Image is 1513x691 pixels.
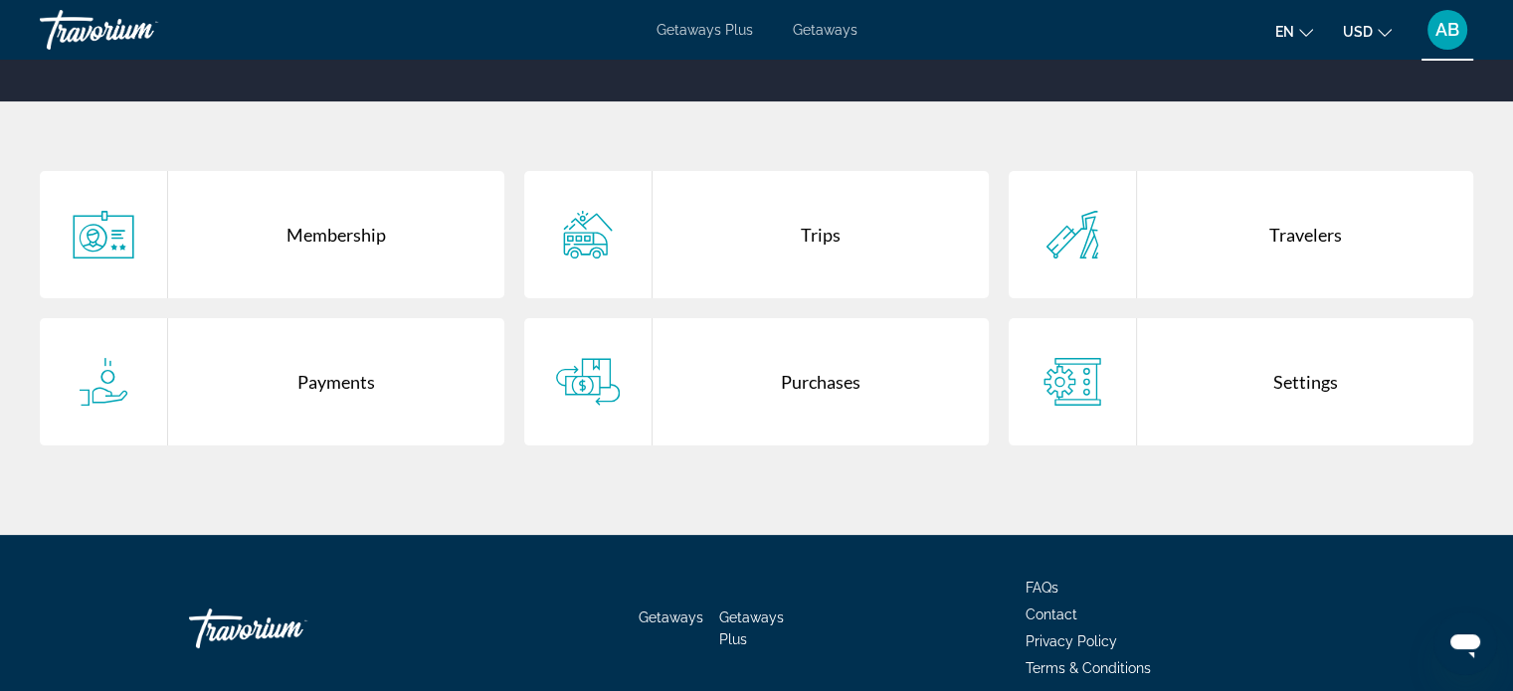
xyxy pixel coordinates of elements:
[1433,611,1497,675] iframe: Button to launch messaging window
[653,171,989,298] div: Trips
[1421,9,1473,51] button: User Menu
[1009,318,1473,445] a: Settings
[1026,580,1058,596] a: FAQs
[1343,17,1392,46] button: Change currency
[1009,171,1473,298] a: Travelers
[168,318,504,445] div: Payments
[1026,606,1077,622] a: Contact
[1137,318,1473,445] div: Settings
[524,171,989,298] a: Trips
[168,171,504,298] div: Membership
[40,318,504,445] a: Payments
[657,22,753,38] a: Getaways Plus
[1275,17,1313,46] button: Change language
[639,609,703,625] a: Getaways
[40,4,239,56] a: Travorium
[719,609,784,647] a: Getaways Plus
[189,599,388,658] a: Travorium
[1435,20,1459,40] span: AB
[1137,171,1473,298] div: Travelers
[1026,660,1151,676] a: Terms & Conditions
[1275,24,1294,40] span: en
[653,318,989,445] div: Purchases
[793,22,857,38] a: Getaways
[40,171,504,298] a: Membership
[1343,24,1373,40] span: USD
[1026,633,1117,649] a: Privacy Policy
[524,318,989,445] a: Purchases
